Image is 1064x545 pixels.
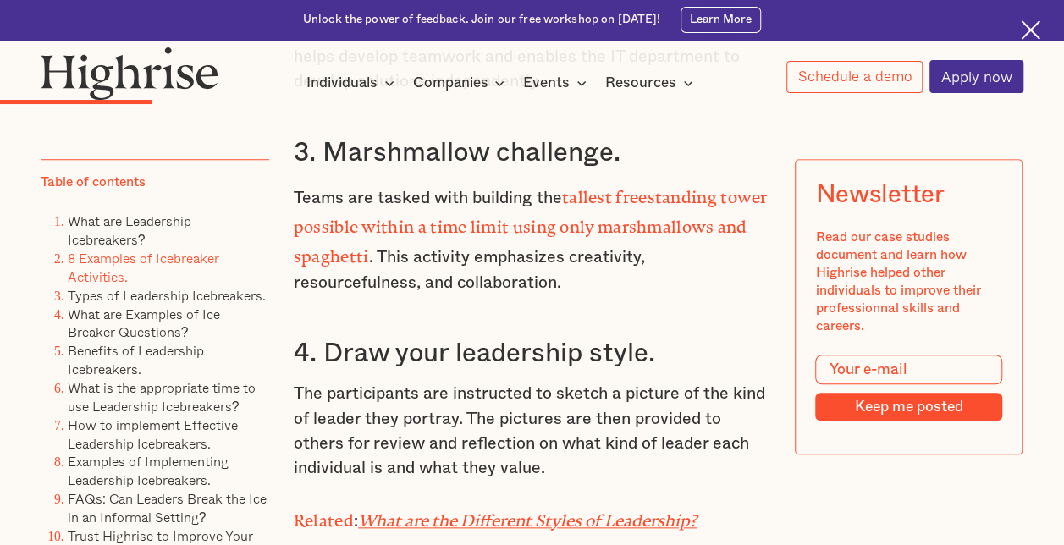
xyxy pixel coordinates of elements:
img: Highrise logo [41,47,218,100]
div: Companies [412,73,510,93]
a: 8 Examples of Icebreaker Activities. [68,248,219,287]
input: Your e-mail [816,355,1002,384]
a: What are the Different Styles of Leadership? [358,511,697,522]
h3: 4. Draw your leadership style. [294,337,771,370]
a: Schedule a demo [786,61,923,93]
p: The participants are instructed to sketch a picture of the kind of leader they portray. The pictu... [294,382,771,482]
a: What is the appropriate time to use Leadership Icebreakers? [68,377,256,416]
div: Individuals [306,73,378,93]
img: Cross icon [1021,20,1040,40]
strong: tallest freestanding tower possible within a time limit using only marshmallows and spaghetti [294,188,768,259]
div: Companies [412,73,488,93]
a: Apply now [929,60,1023,93]
strong: Related [294,511,354,522]
a: What are Examples of Ice Breaker Questions? [68,303,220,342]
div: Newsletter [816,180,945,209]
a: Learn More [681,7,761,32]
input: Keep me posted [816,393,1002,421]
div: Unlock the power of feedback. Join our free workshop on [DATE]! [303,12,661,28]
p: : [294,504,771,534]
a: How to implement Effective Leadership Icebreakers. [68,415,238,454]
div: Resources [605,73,698,93]
a: Examples of Implementing Leadership Icebreakers. [68,451,229,490]
div: Table of contents [41,173,146,191]
div: Events [523,73,592,93]
a: FAQs: Can Leaders Break the Ice in an Informal Setting? [68,488,267,527]
div: Events [523,73,570,93]
a: Types of Leadership Icebreakers. [68,285,266,306]
form: Modal Form [816,355,1002,421]
div: Read our case studies document and learn how Highrise helped other individuals to improve their p... [816,228,1002,334]
div: Resources [605,73,676,93]
p: Teams are tasked with building the . This activity emphasizes creativity, resourcefulness, and co... [294,181,771,296]
div: Individuals [306,73,400,93]
a: What are Leadership Icebreakers? [68,211,191,250]
h3: 3. Marshmallow challenge. [294,136,771,169]
a: Benefits of Leadership Icebreakers. [68,340,204,379]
